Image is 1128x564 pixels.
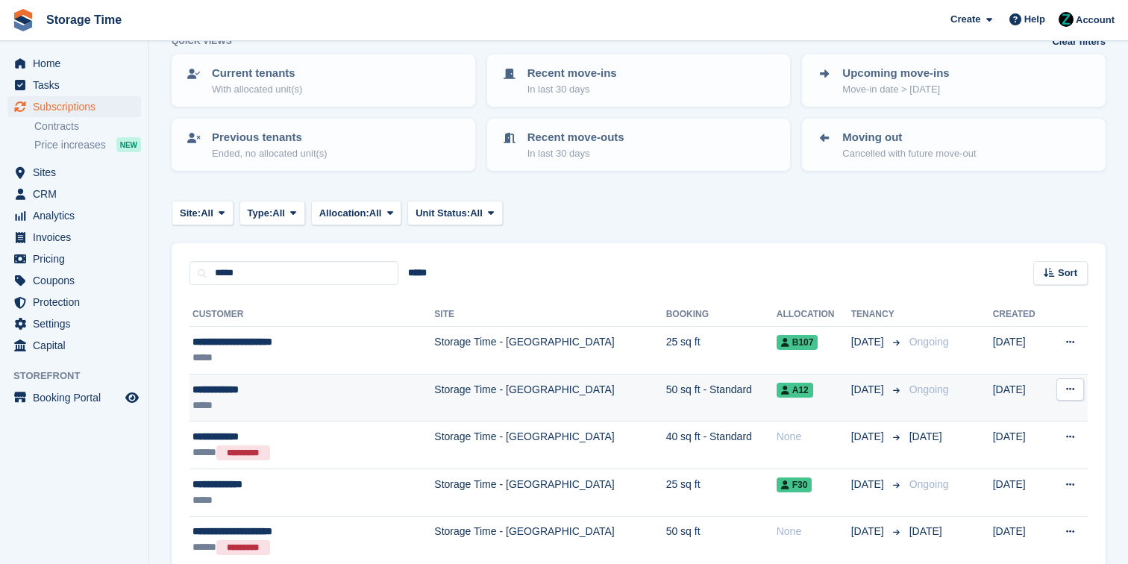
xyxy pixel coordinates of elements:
button: Allocation: All [311,201,402,225]
span: Allocation: [319,206,369,221]
a: Current tenants With allocated unit(s) [173,56,474,105]
span: Tasks [33,75,122,95]
a: Clear filters [1052,34,1106,49]
div: NEW [116,137,141,152]
p: Cancelled with future move-out [842,146,976,161]
h6: Quick views [172,34,232,48]
div: None [777,429,851,445]
a: menu [7,248,141,269]
p: Ended, no allocated unit(s) [212,146,328,161]
img: Zain Sarwar [1059,12,1074,27]
span: All [272,206,285,221]
a: Recent move-ins In last 30 days [489,56,789,105]
a: menu [7,75,141,95]
span: [DATE] [851,429,887,445]
a: menu [7,53,141,74]
a: menu [7,162,141,183]
span: Booking Portal [33,387,122,408]
button: Unit Status: All [407,201,502,225]
td: [DATE] [993,516,1047,563]
p: Previous tenants [212,129,328,146]
a: menu [7,313,141,334]
th: Customer [189,303,434,327]
th: Booking [666,303,777,327]
th: Tenancy [851,303,903,327]
div: None [777,524,851,539]
td: 25 sq ft [666,469,777,516]
span: Account [1076,13,1115,28]
span: Sort [1058,266,1077,281]
td: 50 sq ft - Standard [666,374,777,422]
span: Ongoing [909,383,949,395]
a: Price increases NEW [34,137,141,153]
a: menu [7,205,141,226]
a: menu [7,387,141,408]
p: Recent move-ins [527,65,617,82]
p: In last 30 days [527,82,617,97]
span: A12 [777,383,813,398]
span: Protection [33,292,122,313]
span: All [369,206,382,221]
a: Recent move-outs In last 30 days [489,120,789,169]
span: All [470,206,483,221]
span: Coupons [33,270,122,291]
span: F30 [777,477,812,492]
td: 40 sq ft - Standard [666,422,777,469]
a: menu [7,184,141,204]
span: Invoices [33,227,122,248]
span: [DATE] [851,477,887,492]
th: Created [993,303,1047,327]
td: 50 sq ft [666,516,777,563]
th: Site [434,303,665,327]
td: Storage Time - [GEOGRAPHIC_DATA] [434,422,665,469]
span: Site: [180,206,201,221]
td: Storage Time - [GEOGRAPHIC_DATA] [434,516,665,563]
a: menu [7,270,141,291]
th: Allocation [777,303,851,327]
a: menu [7,292,141,313]
span: Create [950,12,980,27]
span: [DATE] [851,334,887,350]
p: Upcoming move-ins [842,65,949,82]
span: Unit Status: [416,206,470,221]
span: [DATE] [909,430,942,442]
span: [DATE] [851,524,887,539]
span: All [201,206,213,221]
td: Storage Time - [GEOGRAPHIC_DATA] [434,469,665,516]
span: Settings [33,313,122,334]
p: Recent move-outs [527,129,624,146]
span: Analytics [33,205,122,226]
span: Capital [33,335,122,356]
img: stora-icon-8386f47178a22dfd0bd8f6a31ec36ba5ce8667c1dd55bd0f319d3a0aa187defe.svg [12,9,34,31]
span: Subscriptions [33,96,122,117]
span: [DATE] [909,525,942,537]
p: Moving out [842,129,976,146]
a: Previous tenants Ended, no allocated unit(s) [173,120,474,169]
p: Move-in date > [DATE] [842,82,949,97]
button: Type: All [239,201,305,225]
a: menu [7,96,141,117]
a: Storage Time [40,7,128,32]
span: Home [33,53,122,74]
a: menu [7,335,141,356]
span: Type: [248,206,273,221]
a: menu [7,227,141,248]
span: Storefront [13,369,148,383]
td: [DATE] [993,469,1047,516]
span: Price increases [34,138,106,152]
td: [DATE] [993,327,1047,375]
td: [DATE] [993,422,1047,469]
span: Ongoing [909,478,949,490]
p: Current tenants [212,65,302,82]
span: B107 [777,335,818,350]
span: Sites [33,162,122,183]
span: Help [1024,12,1045,27]
span: [DATE] [851,382,887,398]
button: Site: All [172,201,234,225]
span: Ongoing [909,336,949,348]
td: Storage Time - [GEOGRAPHIC_DATA] [434,374,665,422]
span: CRM [33,184,122,204]
p: In last 30 days [527,146,624,161]
span: Pricing [33,248,122,269]
td: [DATE] [993,374,1047,422]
